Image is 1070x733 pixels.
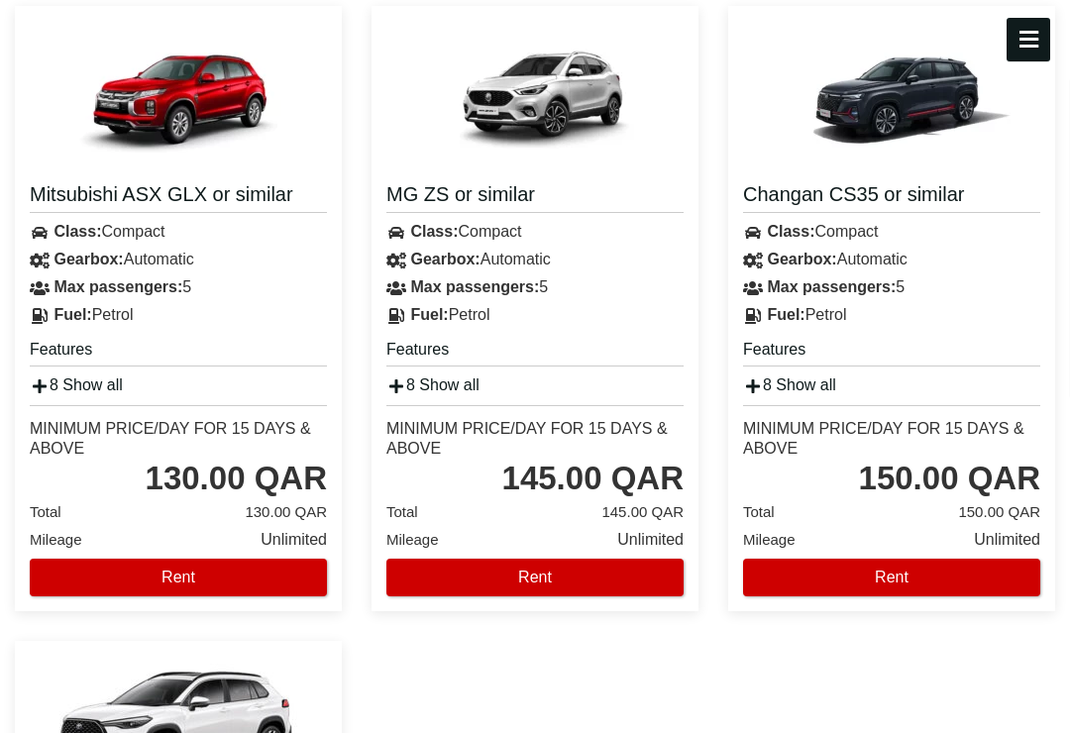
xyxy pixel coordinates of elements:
div: Petrol [15,301,342,329]
h5: Features [386,339,684,366]
div: 5 [372,273,698,301]
a: 8 Show all [386,376,480,393]
div: 150.00 QAR [859,459,1040,498]
span: Total [386,503,418,520]
span: Unlimited [261,526,327,554]
strong: Class: [767,223,814,240]
span: Total [743,503,775,520]
div: Compact [15,218,342,246]
div: 145.00 QAR [502,459,684,498]
div: 5 [15,273,342,301]
a: Changan CS35 or similar [743,181,1040,213]
div: Minimum Price/Day for 15 days & Above [30,419,327,459]
span: Mileage [386,531,439,548]
span: Unlimited [617,526,684,554]
div: Minimum Price/Day for 15 days & Above [386,419,684,459]
img: MG ZS or similar [416,21,654,169]
div: Petrol [372,301,698,329]
div: Minimum Price/Day for 15 days & Above [743,419,1040,459]
div: Automatic [728,246,1055,273]
div: Compact [728,218,1055,246]
a: Mitsubishi ASX GLX or similar [30,181,327,213]
div: Petrol [728,301,1055,329]
strong: Gearbox: [767,251,836,267]
span: 150.00 QAR [958,498,1040,526]
a: 8 Show all [30,376,123,393]
div: Automatic [372,246,698,273]
a: 8 Show all [743,376,836,393]
strong: Gearbox: [53,251,123,267]
div: 130.00 QAR [146,459,327,498]
strong: Max passengers: [53,278,182,295]
a: MG ZS or similar [386,181,684,213]
button: Rent [30,559,327,596]
strong: Class: [53,223,101,240]
span: Total [30,503,61,520]
h5: Features [30,339,327,366]
strong: Gearbox: [410,251,480,267]
strong: Fuel: [53,306,91,323]
span: 145.00 QAR [601,498,684,526]
h5: Features [743,339,1040,366]
div: Automatic [15,246,342,273]
span: Mileage [743,531,796,548]
span: Unlimited [974,526,1040,554]
strong: Max passengers: [767,278,896,295]
img: Mitsubishi ASX GLX or similar [59,21,297,169]
div: 5 [728,273,1055,301]
strong: Class: [410,223,458,240]
div: Compact [372,218,698,246]
button: Rent [743,559,1040,596]
img: Changan CS35 or similar [773,21,1011,169]
strong: Fuel: [410,306,448,323]
strong: Max passengers: [410,278,539,295]
strong: Fuel: [767,306,804,323]
span: Mileage [30,531,82,548]
button: Rent [386,559,684,596]
span: 130.00 QAR [245,498,327,526]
